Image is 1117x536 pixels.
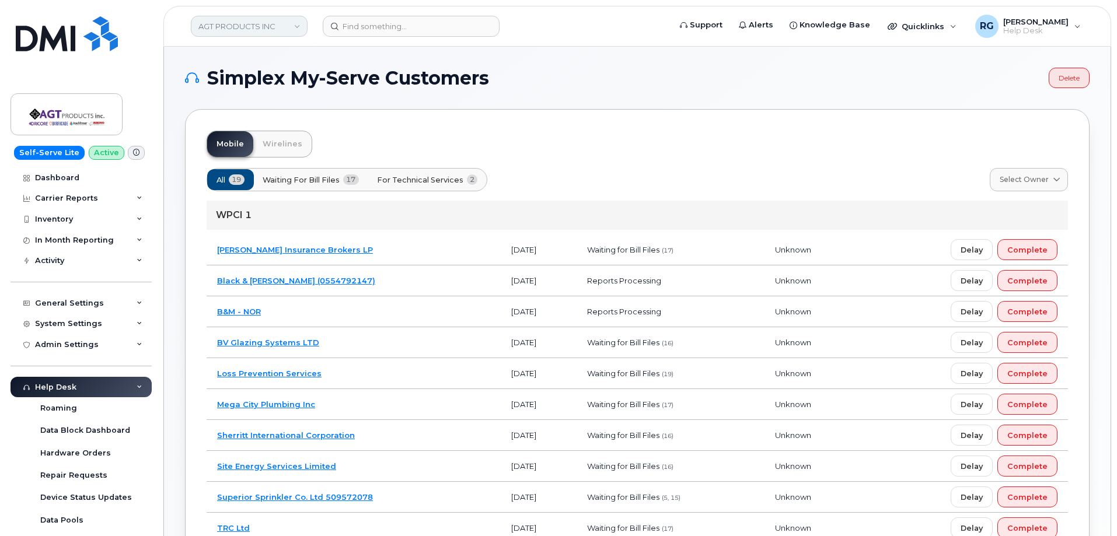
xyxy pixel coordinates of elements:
[775,523,811,533] span: Unknown
[951,301,993,322] button: Delay
[997,394,1057,415] button: Complete
[587,338,659,347] span: Waiting for Bill Files
[951,425,993,446] button: Delay
[961,430,983,441] span: Delay
[501,420,577,451] td: [DATE]
[997,332,1057,353] button: Complete
[961,492,983,503] span: Delay
[951,456,993,477] button: Delay
[501,265,577,296] td: [DATE]
[217,400,315,409] a: Mega City Plumbing Inc
[501,234,577,265] td: [DATE]
[775,369,811,378] span: Unknown
[587,307,661,316] span: Reports Processing
[587,430,659,440] span: Waiting for Bill Files
[587,276,661,285] span: Reports Processing
[207,131,253,157] a: Mobile
[961,337,983,348] span: Delay
[997,239,1057,260] button: Complete
[1007,337,1048,348] span: Complete
[997,486,1057,507] button: Complete
[501,389,577,420] td: [DATE]
[217,430,355,440] a: Sherritt International Corporation
[343,174,359,185] span: 17
[1049,68,1090,88] a: Delete
[775,245,811,254] span: Unknown
[217,307,261,316] a: B&M - NOR
[217,369,322,378] a: Loss Prevention Services
[587,369,659,378] span: Waiting for Bill Files
[662,247,673,254] span: (17)
[1007,368,1048,379] span: Complete
[961,244,983,255] span: Delay
[1007,430,1048,441] span: Complete
[662,494,680,502] span: (5, 15)
[997,363,1057,384] button: Complete
[587,461,659,471] span: Waiting for Bill Files
[951,363,993,384] button: Delay
[662,370,673,378] span: (19)
[997,425,1057,446] button: Complete
[377,174,463,185] span: For Technical Services
[501,451,577,482] td: [DATE]
[1007,306,1048,317] span: Complete
[587,400,659,409] span: Waiting for Bill Files
[501,358,577,389] td: [DATE]
[775,307,811,316] span: Unknown
[997,270,1057,291] button: Complete
[1007,399,1048,410] span: Complete
[775,400,811,409] span: Unknown
[217,492,373,502] a: Superior Sprinkler Co. Ltd 509572078
[775,430,811,440] span: Unknown
[207,69,489,87] span: Simplex My-Serve Customers
[467,174,478,185] span: 2
[961,275,983,286] span: Delay
[951,270,993,291] button: Delay
[1007,461,1048,472] span: Complete
[990,168,1068,191] a: Select Owner
[217,461,336,471] a: Site Energy Services Limited
[662,401,673,409] span: (17)
[662,463,673,471] span: (16)
[951,394,993,415] button: Delay
[501,482,577,513] td: [DATE]
[961,523,983,534] span: Delay
[217,338,319,347] a: BV Glazing Systems LTD
[997,456,1057,477] button: Complete
[961,368,983,379] span: Delay
[662,525,673,533] span: (17)
[1007,275,1048,286] span: Complete
[501,296,577,327] td: [DATE]
[501,327,577,358] td: [DATE]
[207,201,1068,230] div: WPCI 1
[951,239,993,260] button: Delay
[1007,492,1048,503] span: Complete
[1007,244,1048,255] span: Complete
[775,461,811,471] span: Unknown
[961,306,983,317] span: Delay
[775,338,811,347] span: Unknown
[1007,523,1048,534] span: Complete
[587,245,659,254] span: Waiting for Bill Files
[951,332,993,353] button: Delay
[587,492,659,502] span: Waiting for Bill Files
[217,523,250,533] a: TRC Ltd
[662,339,673,347] span: (16)
[1000,174,1049,185] span: Select Owner
[775,276,811,285] span: Unknown
[253,131,312,157] a: Wirelines
[951,486,993,507] button: Delay
[775,492,811,502] span: Unknown
[217,276,375,285] a: Black & [PERSON_NAME] (0554792147)
[217,245,373,254] a: [PERSON_NAME] Insurance Brokers LP
[997,301,1057,322] button: Complete
[662,432,673,440] span: (16)
[587,523,659,533] span: Waiting for Bill Files
[263,174,340,185] span: Waiting for Bill Files
[961,399,983,410] span: Delay
[961,461,983,472] span: Delay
